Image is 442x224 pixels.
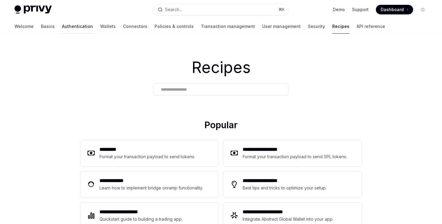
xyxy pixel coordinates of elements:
div: Format your transaction payload to send SPL tokens. [243,153,348,160]
div: Learn how to implement bridge onramp functionality. [100,184,205,192]
img: light logo [14,5,52,14]
a: Authentication [62,19,93,34]
a: API reference [357,19,385,34]
a: Basics [41,19,55,34]
div: Integrate Abstract Global Wallet into your app. [243,216,334,223]
span: ⌘ K [278,7,285,12]
a: User management [262,19,301,34]
div: Search... [165,6,182,13]
div: Quickstart guide to building a trading app. [100,216,183,223]
a: Welcome [14,19,34,34]
a: Dashboard [376,5,413,14]
button: Toggle dark mode [418,5,428,14]
div: Format your transaction payload to send tokens. [100,153,195,160]
a: Demo [333,7,345,13]
a: Recipes [332,19,349,34]
button: Search...⌘K [154,4,288,15]
a: Connectors [123,19,147,34]
div: Best tips and tricks to optimize your setup. [243,184,327,192]
h2: Popular [80,120,362,133]
a: Support [352,7,369,13]
a: Security [308,19,325,34]
a: Wallets [100,19,116,34]
a: Policies & controls [155,19,194,34]
a: **** **** ***Learn how to implement bridge onramp functionality. [80,171,219,198]
a: Transaction management [201,19,255,34]
span: Dashboard [381,7,404,13]
a: **** ****Format your transaction payload to send tokens. [80,140,219,166]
